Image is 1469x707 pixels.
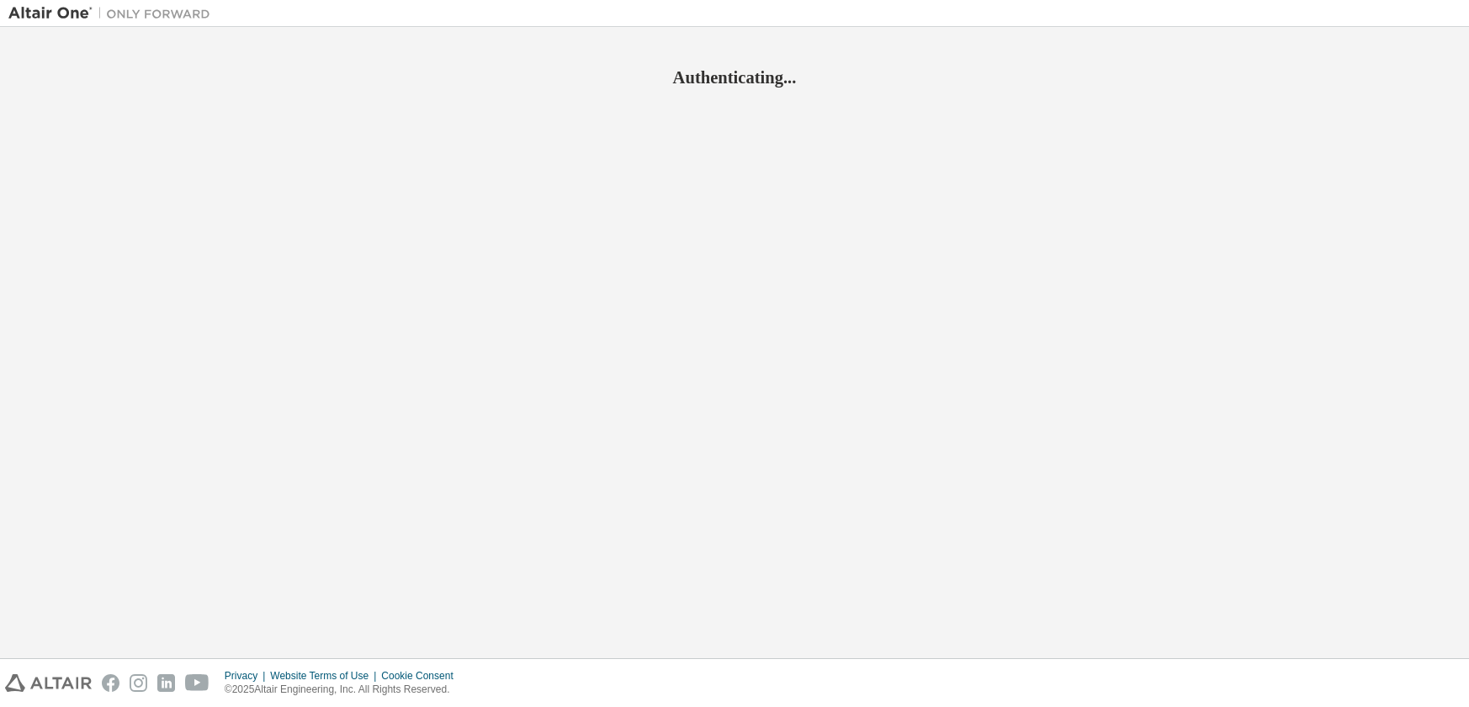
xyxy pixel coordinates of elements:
[130,674,147,692] img: instagram.svg
[225,669,270,683] div: Privacy
[157,674,175,692] img: linkedin.svg
[270,669,381,683] div: Website Terms of Use
[185,674,209,692] img: youtube.svg
[381,669,463,683] div: Cookie Consent
[8,66,1461,88] h2: Authenticating...
[5,674,92,692] img: altair_logo.svg
[102,674,119,692] img: facebook.svg
[225,683,464,697] p: © 2025 Altair Engineering, Inc. All Rights Reserved.
[8,5,219,22] img: Altair One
